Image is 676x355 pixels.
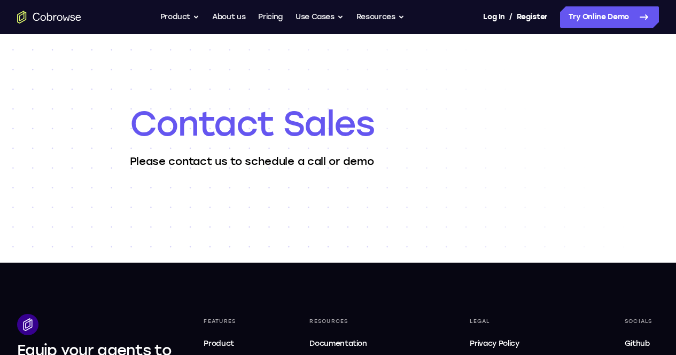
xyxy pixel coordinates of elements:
a: Log In [483,6,504,28]
span: Documentation [309,339,367,348]
a: Privacy Policy [465,333,565,354]
span: Privacy Policy [470,339,519,348]
a: Product [199,333,250,354]
a: Register [517,6,548,28]
button: Resources [356,6,405,28]
span: Github [625,339,650,348]
div: Legal [465,314,565,329]
h1: Contact Sales [130,102,547,145]
div: Socials [620,314,659,329]
button: Use Cases [296,6,344,28]
a: Github [620,333,659,354]
div: Features [199,314,250,329]
a: Go to the home page [17,11,81,23]
p: Please contact us to schedule a call or demo [130,154,547,169]
div: Resources [305,314,410,329]
a: Pricing [258,6,283,28]
span: Product [204,339,234,348]
a: Documentation [305,333,410,354]
a: About us [212,6,245,28]
button: Product [160,6,200,28]
span: / [509,11,512,23]
a: Try Online Demo [560,6,659,28]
